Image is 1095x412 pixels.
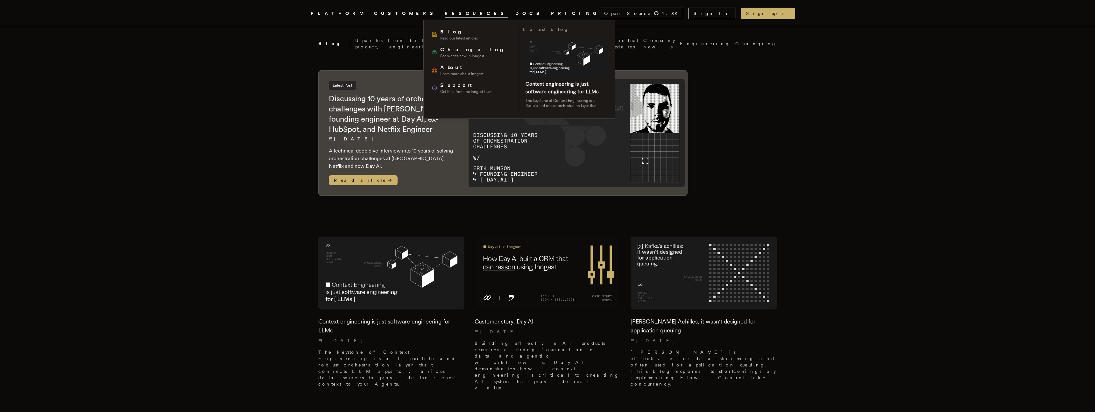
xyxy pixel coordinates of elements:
[329,94,456,134] h2: Discussing 10 years of orchestration challenges with [PERSON_NAME], founding engineer at Day AI, ...
[643,37,675,50] a: Company news
[440,46,508,53] span: Changelog
[631,317,777,335] h2: [PERSON_NAME] Achilles, it wasn't designed for application queuing
[311,10,366,18] button: PLATFORM
[355,37,543,50] p: Updates from the Inngest team about our product, engineering, and community.
[604,10,651,17] span: Open Source
[680,40,730,47] a: Engineering
[429,61,515,79] a: AboutLearn more about Inngest
[523,25,569,33] h3: Latest blog
[318,70,688,196] a: Latest PostDiscussing 10 years of orchestration challenges with [PERSON_NAME], founding engineer ...
[440,64,484,71] span: About
[329,175,398,185] span: Read article
[741,8,795,19] a: Sign up
[440,89,492,94] span: Get help from the Inngest team
[779,10,790,17] span: →
[440,53,508,59] span: See what's new in Inngest
[374,10,437,18] a: CUSTOMERS
[329,147,456,170] p: A technical deep dive interview into 10 years of solving orchestration challenges at [GEOGRAPHIC_...
[318,237,464,309] img: Featured image for Context engineering is just software engineering for LLMs blog post
[329,136,456,142] p: [DATE]
[631,337,777,344] p: [DATE]
[612,37,638,50] a: Product updates
[318,237,464,392] a: Featured image for Context engineering is just software engineering for LLMs blog postContext eng...
[735,40,777,47] a: Changelog
[440,71,484,76] span: Learn more about Inngest
[318,40,350,47] h2: Blog
[631,237,777,392] a: Featured image for Kafka's Achilles, it wasn't designed for application queuing blog post[PERSON_...
[469,79,685,187] img: Featured image for Discussing 10 years of orchestration challenges with Erik Munson, founding eng...
[440,28,478,36] span: Blog
[631,237,777,309] img: Featured image for Kafka's Achilles, it wasn't designed for application queuing blog post
[318,337,464,344] p: [DATE]
[440,36,478,41] span: Read our latest articles
[475,329,621,335] p: [DATE]
[440,82,492,89] span: Support
[429,43,515,61] a: ChangelogSee what's new in Inngest
[318,349,464,387] p: The keystone of Context Engineering is a flexible and robust orchestration layer that connects LL...
[475,317,621,326] h2: Customer story: Day AI
[526,81,599,95] a: Context engineering is just software engineering for LLMs
[515,10,543,18] a: DOCS
[429,25,515,43] a: BlogRead our latest articles
[688,8,736,19] a: Sign In
[475,340,621,391] p: Building effective AI products requires a strong foundation of data and agentic workflows. Day AI...
[329,81,356,90] span: Latest Post
[445,10,508,18] button: RESOURCES
[475,237,621,309] img: Featured image for Customer story: Day AI blog post
[631,349,777,387] p: [PERSON_NAME] is effective for data-streaming and often used for application queuing. This blog e...
[475,237,621,396] a: Featured image for Customer story: Day AI blog postCustomer story: Day AI[DATE] Building effectiv...
[429,79,515,97] a: SupportGet help from the Inngest team
[551,10,600,18] a: PRICING
[318,317,464,335] h2: Context engineering is just software engineering for LLMs
[661,10,682,17] span: 4.3 K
